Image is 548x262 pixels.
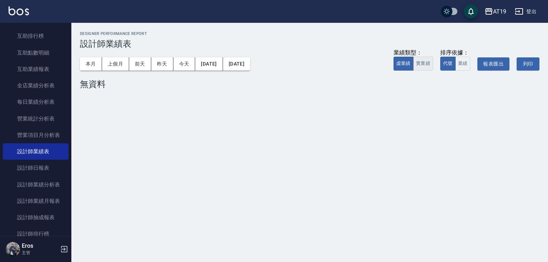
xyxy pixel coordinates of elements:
[3,77,68,94] a: 全店業績分析表
[3,143,68,160] a: 設計師業績表
[440,57,456,71] button: 代號
[22,242,58,250] h5: Eros
[3,127,68,143] a: 營業項目月分析表
[195,57,223,71] button: [DATE]
[102,57,129,71] button: 上個月
[3,176,68,193] a: 設計師業績分析表
[394,57,413,71] button: 虛業績
[3,160,68,176] a: 設計師日報表
[22,250,58,256] p: 主管
[173,57,196,71] button: 今天
[129,57,151,71] button: 前天
[482,4,509,19] button: AT19
[477,57,509,71] button: 報表匯出
[3,61,68,77] a: 互助業績報表
[3,209,68,226] a: 設計師抽成報表
[3,28,68,44] a: 互助排行榜
[80,39,539,49] h3: 設計師業績表
[9,6,29,15] img: Logo
[512,5,539,18] button: 登出
[3,193,68,209] a: 設計師業績月報表
[6,242,20,256] img: Person
[517,57,539,71] button: 列印
[80,79,539,89] div: 無資料
[3,226,68,242] a: 設計師排行榜
[151,57,173,71] button: 昨天
[493,7,506,16] div: AT19
[3,111,68,127] a: 營業統計分析表
[3,94,68,110] a: 每日業績分析表
[413,57,433,71] button: 實業績
[80,31,539,36] h2: Designer Performance Report
[455,57,471,71] button: 業績
[464,4,478,19] button: save
[223,57,250,71] button: [DATE]
[3,45,68,61] a: 互助點數明細
[440,49,471,57] div: 排序依據：
[394,49,433,57] div: 業績類型：
[80,57,102,71] button: 本月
